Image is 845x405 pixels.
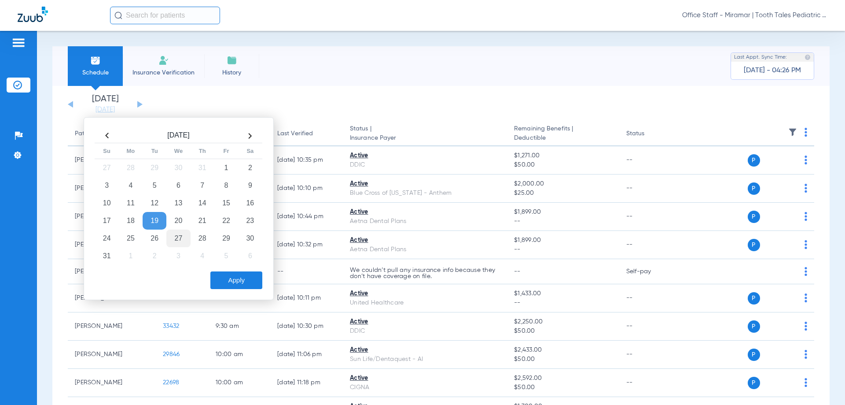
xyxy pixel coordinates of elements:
[619,259,679,284] td: Self-pay
[805,322,807,331] img: group-dot-blue.svg
[350,217,500,226] div: Aetna Dental Plans
[619,203,679,231] td: --
[350,208,500,217] div: Active
[350,327,500,336] div: DDIC
[350,236,500,245] div: Active
[209,369,270,397] td: 10:00 AM
[805,128,807,137] img: group-dot-blue.svg
[158,55,169,66] img: Manual Insurance Verification
[805,212,807,221] img: group-dot-blue.svg
[514,289,612,298] span: $1,433.00
[11,37,26,48] img: hamburger-icon
[350,374,500,383] div: Active
[270,175,343,203] td: [DATE] 10:10 PM
[350,151,500,160] div: Active
[270,284,343,312] td: [DATE] 10:11 PM
[682,11,827,20] span: Office Staff - Miramar | Tooth Tales Pediatric Dentistry & Orthodontics
[68,312,156,341] td: [PERSON_NAME]
[350,179,500,189] div: Active
[211,68,253,77] span: History
[748,239,760,251] span: P
[350,346,500,355] div: Active
[74,68,116,77] span: Schedule
[748,377,760,389] span: P
[350,267,500,279] p: We couldn’t pull any insurance info because they don’t have coverage on file.
[805,184,807,193] img: group-dot-blue.svg
[805,240,807,249] img: group-dot-blue.svg
[788,128,797,137] img: filter.svg
[75,129,149,138] div: Patient Name
[18,7,48,22] img: Zuub Logo
[209,341,270,369] td: 10:00 AM
[270,146,343,175] td: [DATE] 10:35 PM
[350,317,500,327] div: Active
[163,379,179,386] span: 22698
[90,55,101,66] img: Schedule
[514,236,612,245] span: $1,899.00
[514,160,612,170] span: $50.00
[514,346,612,355] span: $2,433.00
[805,294,807,302] img: group-dot-blue.svg
[514,355,612,364] span: $50.00
[68,369,156,397] td: [PERSON_NAME]
[514,298,612,308] span: --
[350,383,500,392] div: CIGNA
[270,231,343,259] td: [DATE] 10:32 PM
[79,95,132,114] li: [DATE]
[619,122,679,146] th: Status
[514,245,612,254] span: --
[619,341,679,369] td: --
[619,146,679,175] td: --
[514,374,612,383] span: $2,592.00
[129,68,198,77] span: Insurance Verification
[270,369,343,397] td: [DATE] 11:18 PM
[119,129,238,143] th: [DATE]
[270,341,343,369] td: [DATE] 11:06 PM
[805,350,807,359] img: group-dot-blue.svg
[619,312,679,341] td: --
[805,267,807,276] img: group-dot-blue.svg
[350,245,500,254] div: Aetna Dental Plans
[343,122,507,146] th: Status |
[514,189,612,198] span: $25.00
[350,160,500,170] div: DDIC
[748,182,760,195] span: P
[210,271,262,289] button: Apply
[744,66,801,75] span: [DATE] - 04:26 PM
[514,217,612,226] span: --
[270,259,343,284] td: --
[350,298,500,308] div: United Healthcare
[801,363,845,405] iframe: Chat Widget
[514,208,612,217] span: $1,899.00
[209,312,270,341] td: 9:30 AM
[79,105,132,114] a: [DATE]
[514,317,612,327] span: $2,250.00
[748,154,760,167] span: P
[227,55,237,66] img: History
[270,203,343,231] td: [DATE] 10:44 PM
[619,284,679,312] td: --
[734,53,787,62] span: Last Appt. Sync Time:
[507,122,619,146] th: Remaining Benefits |
[805,54,811,60] img: last sync help info
[277,129,313,138] div: Last Verified
[350,189,500,198] div: Blue Cross of [US_STATE] - Anthem
[514,134,612,143] span: Deductible
[163,323,179,329] span: 33432
[75,129,114,138] div: Patient Name
[748,292,760,305] span: P
[619,175,679,203] td: --
[350,134,500,143] span: Insurance Payer
[350,289,500,298] div: Active
[114,11,122,19] img: Search Icon
[748,320,760,333] span: P
[619,369,679,397] td: --
[514,383,612,392] span: $50.00
[514,327,612,336] span: $50.00
[163,351,180,357] span: 29846
[277,129,336,138] div: Last Verified
[270,312,343,341] td: [DATE] 10:30 PM
[514,151,612,160] span: $1,271.00
[514,268,521,275] span: --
